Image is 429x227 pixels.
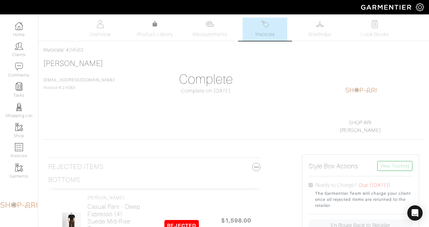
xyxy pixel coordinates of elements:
[15,62,23,70] img: comment-icon-a0a6a9ef722e966f86d9cbdc48e553b5cf19dbc54f86b18d962a5391bc8f6eb6.png
[147,72,265,87] h1: Complete
[308,31,331,38] span: Wardrobe
[15,103,23,111] img: stylists-icon-eb353228a002819b7ec25b43dbf5f0378dd9e0616d9560372ff212230b889e62.png
[416,3,424,11] img: gear-icon-white-bd11855cb880d31180b6d7d6211b90ccbf57a29d726f0c71d8c61bd08dd39cc2.png
[147,87,265,95] div: Complete on [DATE]
[349,120,372,126] a: SHOP ARI
[316,20,324,28] img: wardrobe-487a4870c1b7c33e795ec22d11cfc2ed9d08956e64fb3008fe2437562e282088.svg
[309,162,358,170] h5: Style Box Actions
[361,31,389,38] span: Look Books
[43,46,424,54] div: / #24583
[43,59,103,68] a: [PERSON_NAME]
[407,205,423,221] div: Open Intercom Messenger
[96,20,104,28] img: basicinfo-40fd8af6dae0f16599ec9e87c0ef1c0a1fdea2edbe929e3d69a839185d80c458.svg
[261,20,269,28] img: orders-27d20c2124de7fd6de4e0e44c1d41de31381a507db9b33961299e4e07d508b8c.svg
[352,18,397,41] a: Look Books
[78,18,123,41] a: Overview
[15,22,23,30] img: dashboard-icon-dbcd8f5a0b271acd01030246c82b418ddd0df26cd7fceb0bd07c9910d44c42f6.png
[15,83,23,91] img: reminder-icon-8004d30b9f0a5d33ae49ab947aed9ed385cf756f9e5892f1edd6e32f2345188e.png
[15,123,23,131] img: garments-icon-b7da505a4dc4fd61783c78ac3ca0ef83fa9d6f193b1c9dc38574b1d14d53ca28.png
[358,2,416,13] img: garmentier-logo-header-white-b43fb05a5012e4ada735d5af1a66efaba907eab6374d6393d1fbf88cb4ef424d.png
[377,161,412,171] a: View Tracking
[371,20,379,28] img: todo-9ac3debb85659649dc8f770b8b6100bb5dab4b48dedcbae339e5042a72dfd3cc.svg
[193,31,228,38] span: Measurements
[345,74,377,106] img: 1604236452839.png.png
[137,31,173,38] span: Product Library
[15,143,23,151] img: orders-icon-0abe47150d42831381b5fb84f609e132dff9fe21cb692f30cb5eec754e2cba89.png
[255,31,275,38] span: Invoices
[243,18,287,41] a: Invoices
[297,18,342,41] a: Wardrobe
[188,18,233,41] a: Measurements
[48,163,260,171] h3: Rejected Items
[89,31,111,38] span: Overview
[48,176,80,184] h3: Bottoms
[43,78,115,90] span: Invoice # 24583
[206,20,214,28] img: measurements-466bbee1fd09ba9460f595b01e5d73f9e2bff037440d3c8f018324cb6cdf7a4a.svg
[15,164,23,172] img: garments-icon-b7da505a4dc4fd61783c78ac3ca0ef83fa9d6f193b1c9dc38574b1d14d53ca28.png
[43,47,63,53] a: Invoices
[43,78,115,82] a: [EMAIL_ADDRESS][DOMAIN_NAME]
[315,190,412,209] small: The Garmentier Team will charge your client once all rejected items are returned to the retailer.
[133,20,177,38] a: Product Library
[15,42,23,50] img: clients-icon-6bae9207a08558b7cb47a8932f037763ab4055f8c8b6bfacd5dc20c3e0201464.png
[87,195,149,201] h4: [PERSON_NAME]
[359,182,391,188] span: Due ([DATE])
[315,181,357,189] label: Ready to Charge?
[340,128,381,133] a: [PERSON_NAME]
